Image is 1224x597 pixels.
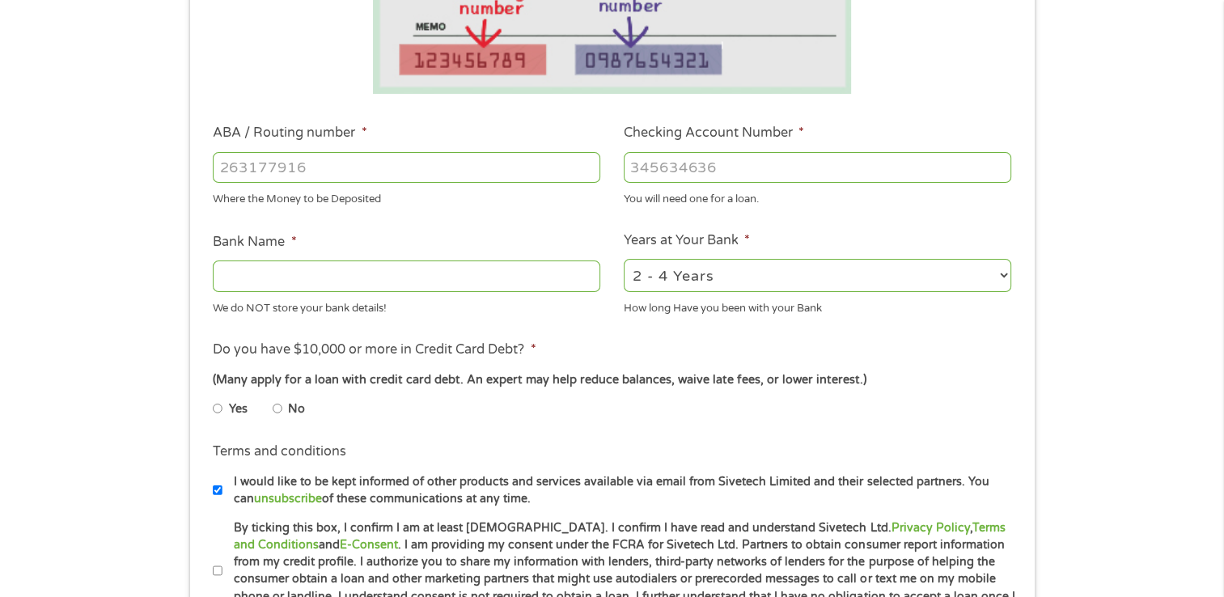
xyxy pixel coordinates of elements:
label: Bank Name [213,234,296,251]
div: How long Have you been with your Bank [624,294,1011,316]
a: E-Consent [340,538,398,552]
a: Privacy Policy [891,521,969,535]
div: You will need one for a loan. [624,186,1011,208]
label: Terms and conditions [213,443,346,460]
label: I would like to be kept informed of other products and services available via email from Sivetech... [222,473,1016,508]
div: Where the Money to be Deposited [213,186,600,208]
input: 345634636 [624,152,1011,183]
div: We do NOT store your bank details! [213,294,600,316]
label: Yes [229,400,248,418]
div: (Many apply for a loan with credit card debt. An expert may help reduce balances, waive late fees... [213,371,1010,389]
a: unsubscribe [254,492,322,506]
input: 263177916 [213,152,600,183]
label: Checking Account Number [624,125,804,142]
label: Do you have $10,000 or more in Credit Card Debt? [213,341,536,358]
label: Years at Your Bank [624,232,750,249]
label: ABA / Routing number [213,125,366,142]
a: Terms and Conditions [234,521,1005,552]
label: No [288,400,305,418]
